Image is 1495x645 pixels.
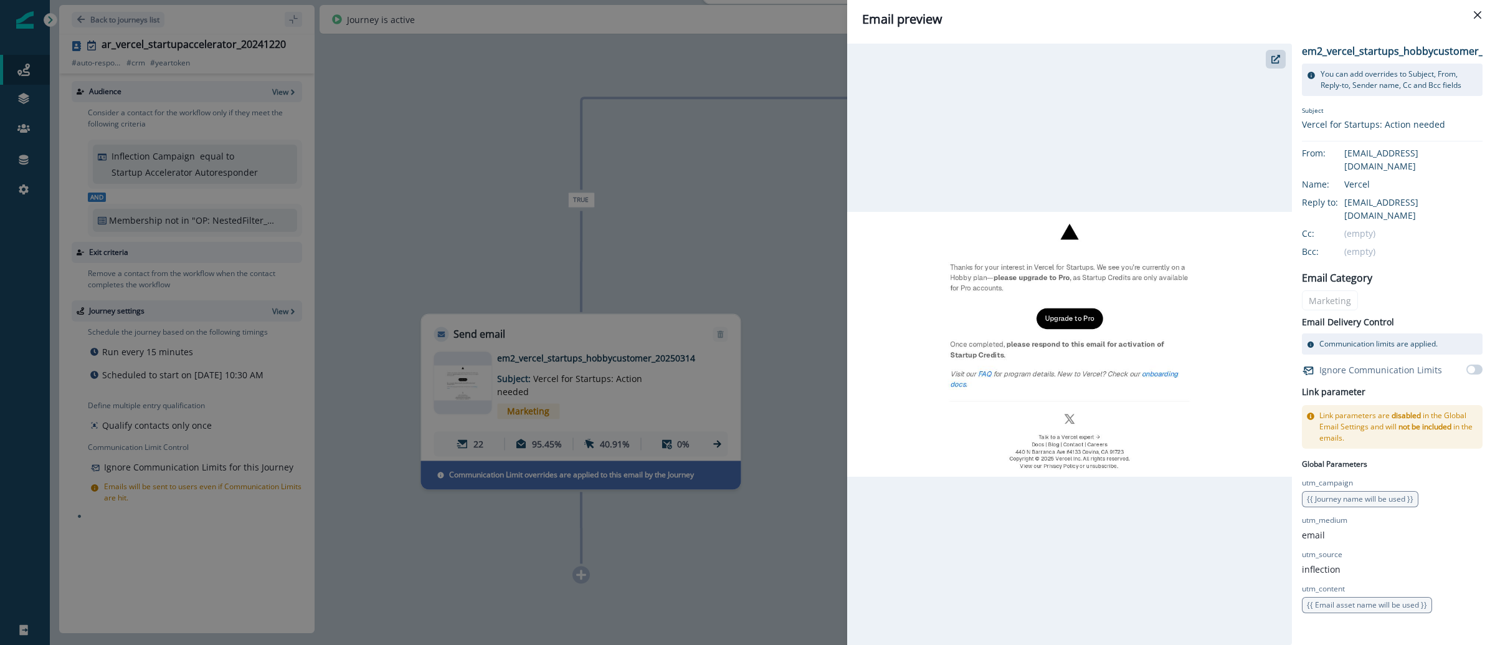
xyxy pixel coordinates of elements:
[1302,477,1353,489] p: utm_campaign
[1392,410,1421,421] span: disabled
[1302,549,1342,560] p: utm_source
[1302,227,1364,240] div: Cc:
[1302,196,1364,209] div: Reply to:
[1302,515,1347,526] p: utm_medium
[1398,421,1451,432] span: not be included
[1302,456,1367,470] p: Global Parameters
[1302,245,1364,258] div: Bcc:
[1344,196,1483,222] div: [EMAIL_ADDRESS][DOMAIN_NAME]
[1344,245,1483,258] div: (empty)
[1302,583,1345,595] p: utm_content
[1302,178,1364,191] div: Name:
[1344,146,1483,173] div: [EMAIL_ADDRESS][DOMAIN_NAME]
[1319,410,1478,444] p: Link parameters are in the Global Email Settings and will in the emails.
[1344,227,1483,240] div: (empty)
[862,10,1480,29] div: Email preview
[1302,563,1341,576] p: inflection
[1302,146,1364,160] div: From:
[1302,385,1365,400] h2: Link parameter
[1307,600,1427,610] span: {{ Email asset name will be used }}
[1307,494,1413,504] span: {{ Journey name will be used }}
[847,212,1292,477] img: email asset unavailable
[1302,118,1445,131] div: Vercel for Startups: Action needed
[1321,69,1478,91] p: You can add overrides to Subject, From, Reply-to, Sender name, Cc and Bcc fields
[1302,528,1325,542] p: email
[1468,5,1488,25] button: Close
[1344,178,1483,191] div: Vercel
[1302,106,1445,118] p: Subject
